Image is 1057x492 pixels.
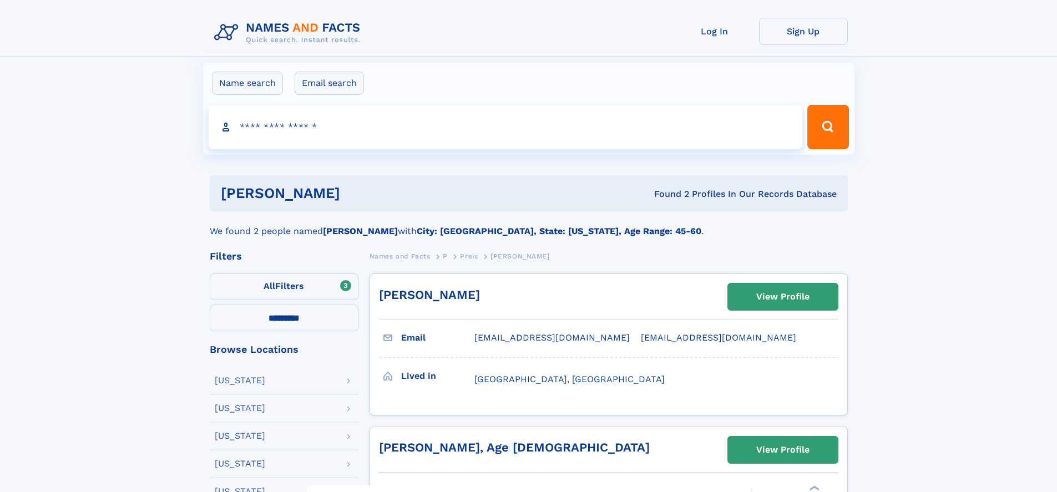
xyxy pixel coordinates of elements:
a: Log In [670,18,759,45]
a: View Profile [728,283,838,310]
div: Found 2 Profiles In Our Records Database [497,188,837,200]
span: Preis [460,252,478,260]
label: Filters [210,273,358,300]
a: [PERSON_NAME] [379,288,480,302]
h1: [PERSON_NAME] [221,186,497,200]
h3: Email [401,328,474,347]
span: [EMAIL_ADDRESS][DOMAIN_NAME] [641,332,796,343]
div: ❯ [807,484,820,491]
div: View Profile [756,437,810,463]
button: Search Button [807,105,848,149]
img: Logo Names and Facts [210,18,370,48]
a: Preis [460,249,478,263]
label: Name search [212,72,283,95]
a: [PERSON_NAME], Age [DEMOGRAPHIC_DATA] [379,440,650,454]
input: search input [209,105,803,149]
b: City: [GEOGRAPHIC_DATA], State: [US_STATE], Age Range: 45-60 [417,226,701,236]
div: [US_STATE] [215,432,265,440]
span: [EMAIL_ADDRESS][DOMAIN_NAME] [474,332,630,343]
a: Sign Up [759,18,848,45]
div: Browse Locations [210,344,358,354]
div: We found 2 people named with . [210,211,848,238]
a: View Profile [728,437,838,463]
div: [US_STATE] [215,404,265,413]
a: P [443,249,448,263]
a: Names and Facts [370,249,431,263]
span: [PERSON_NAME] [490,252,550,260]
div: Filters [210,251,358,261]
label: Email search [295,72,364,95]
span: P [443,252,448,260]
div: [US_STATE] [215,376,265,385]
b: [PERSON_NAME] [323,226,398,236]
div: View Profile [756,284,810,310]
div: [US_STATE] [215,459,265,468]
span: All [264,281,275,291]
h3: Lived in [401,367,474,386]
span: [GEOGRAPHIC_DATA], [GEOGRAPHIC_DATA] [474,374,665,384]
